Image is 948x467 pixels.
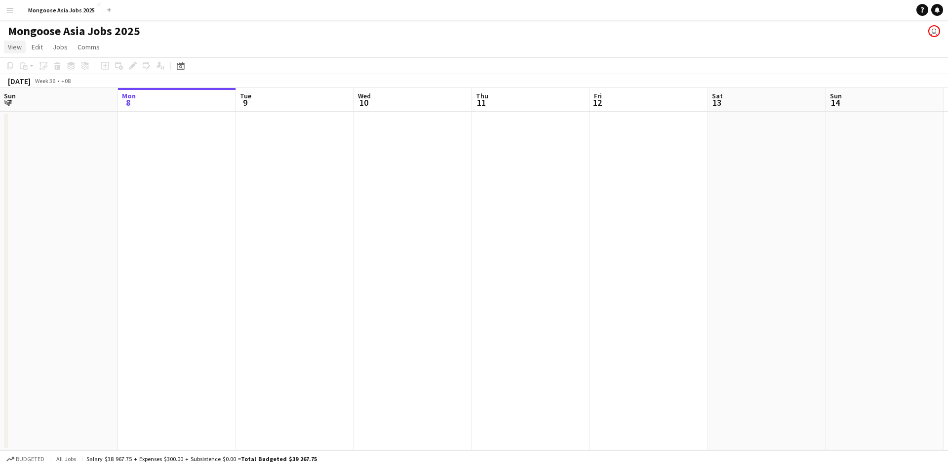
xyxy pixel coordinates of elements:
span: 7 [2,97,16,108]
span: 8 [120,97,136,108]
button: Mongoose Asia Jobs 2025 [20,0,103,20]
span: Wed [358,91,371,100]
span: Jobs [53,42,68,51]
span: Comms [78,42,100,51]
span: 14 [829,97,842,108]
div: Salary $38 967.75 + Expenses $300.00 + Subsistence $0.00 = [86,455,317,463]
span: Sun [830,91,842,100]
span: All jobs [54,455,78,463]
a: View [4,41,26,53]
span: View [8,42,22,51]
span: Mon [122,91,136,100]
button: Budgeted [5,454,46,465]
span: 13 [711,97,723,108]
span: Week 36 [33,77,57,85]
span: 11 [474,97,488,108]
span: Sat [712,91,723,100]
div: [DATE] [8,76,31,86]
span: Thu [476,91,488,100]
h1: Mongoose Asia Jobs 2025 [8,24,140,39]
app-user-avatar: Adriana Ghazali [928,25,940,37]
span: 9 [238,97,251,108]
span: Edit [32,42,43,51]
span: Total Budgeted $39 267.75 [241,455,317,463]
a: Edit [28,41,47,53]
span: Fri [594,91,602,100]
a: Jobs [49,41,72,53]
div: +08 [61,77,71,85]
span: 10 [356,97,371,108]
span: Sun [4,91,16,100]
span: Budgeted [16,456,44,463]
span: Tue [240,91,251,100]
a: Comms [74,41,104,53]
span: 12 [592,97,602,108]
